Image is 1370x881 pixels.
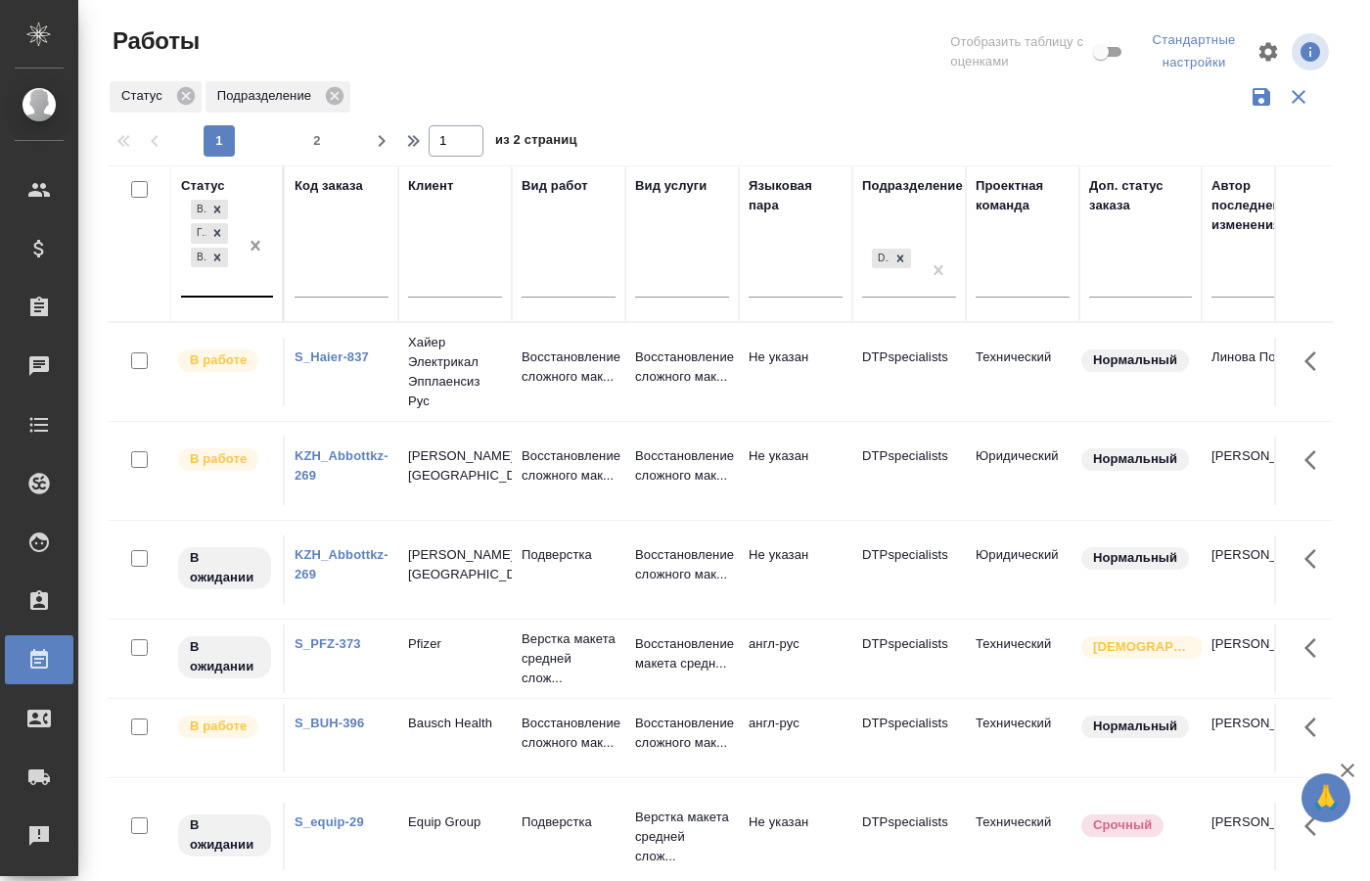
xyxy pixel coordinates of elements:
[739,625,852,693] td: англ-рус
[1292,33,1333,70] span: Посмотреть информацию
[966,803,1079,871] td: Технический
[635,634,729,673] p: Восстановление макета средн...
[295,636,361,651] a: S_PFZ-373
[1093,637,1191,657] p: [DEMOGRAPHIC_DATA]
[495,128,577,157] span: из 2 страниц
[189,198,230,222] div: В ожидании, Готов к работе, В работе
[852,535,966,604] td: DTPspecialists
[522,176,588,196] div: Вид работ
[852,625,966,693] td: DTPspecialists
[408,446,502,486] p: [PERSON_NAME] [GEOGRAPHIC_DATA]
[739,704,852,772] td: англ-рус
[635,714,729,753] p: Восстановление сложного мак...
[295,349,369,364] a: S_Haier-837
[739,535,852,604] td: Не указан
[217,86,318,106] p: Подразделение
[976,176,1070,215] div: Проектная команда
[408,812,502,832] p: Equip Group
[189,221,230,246] div: В ожидании, Готов к работе, В работе
[176,545,273,591] div: Исполнитель назначен, приступать к работе пока рано
[522,545,616,565] p: Подверстка
[176,812,273,858] div: Исполнитель назначен, приступать к работе пока рано
[1293,704,1340,751] button: Здесь прячутся важные кнопки
[295,814,364,829] a: S_equip-29
[190,350,247,370] p: В работе
[408,634,502,654] p: Pfizer
[1245,28,1292,75] span: Настроить таблицу
[966,437,1079,505] td: Юридический
[1143,25,1245,78] div: split button
[522,714,616,753] p: Восстановление сложного мак...
[1093,449,1177,469] p: Нормальный
[191,248,206,268] div: В работе
[1301,773,1350,822] button: 🙏
[295,176,363,196] div: Код заказа
[852,803,966,871] td: DTPspecialists
[852,437,966,505] td: DTPspecialists
[110,81,202,113] div: Статус
[190,637,259,676] p: В ожидании
[950,32,1089,71] span: Отобразить таблицу с оценками
[1093,815,1152,835] p: Срочный
[1280,78,1317,116] button: Сбросить фильтры
[966,625,1079,693] td: Технический
[966,535,1079,604] td: Юридический
[295,547,388,581] a: KZH_Abbottkz-269
[862,176,963,196] div: Подразделение
[408,545,502,584] p: [PERSON_NAME] [GEOGRAPHIC_DATA]
[1202,338,1315,406] td: Линова Полина
[1202,803,1315,871] td: [PERSON_NAME]
[1293,803,1340,850] button: Здесь прячутся важные кнопки
[635,176,708,196] div: Вид услуги
[1093,717,1177,736] p: Нормальный
[301,125,333,157] button: 2
[1202,437,1315,505] td: [PERSON_NAME]
[522,629,616,688] p: Верстка макета средней слож...
[190,717,247,736] p: В работе
[966,338,1079,406] td: Технический
[205,81,350,113] div: Подразделение
[739,437,852,505] td: Не указан
[295,716,364,730] a: S_BUH-396
[870,247,913,271] div: DTPspecialists
[189,246,230,270] div: В ожидании, Готов к работе, В работе
[852,338,966,406] td: DTPspecialists
[1202,625,1315,693] td: [PERSON_NAME]
[1093,548,1177,568] p: Нормальный
[852,704,966,772] td: DTPspecialists
[176,634,273,680] div: Исполнитель назначен, приступать к работе пока рано
[1211,176,1305,235] div: Автор последнего изменения
[408,176,453,196] div: Клиент
[635,446,729,486] p: Восстановление сложного мак...
[181,176,225,196] div: Статус
[190,548,259,587] p: В ожидании
[522,348,616,387] p: Восстановление сложного мак...
[1243,78,1280,116] button: Сохранить фильтры
[739,338,852,406] td: Не указан
[1293,535,1340,582] button: Здесь прячутся важные кнопки
[176,348,273,374] div: Исполнитель выполняет работу
[522,812,616,832] p: Подверстка
[108,25,200,57] span: Работы
[635,808,729,866] p: Верстка макета средней слож...
[1293,625,1340,672] button: Здесь прячутся важные кнопки
[295,448,388,483] a: KZH_Abbottkz-269
[966,704,1079,772] td: Технический
[749,176,843,215] div: Языковая пара
[176,446,273,473] div: Исполнитель выполняет работу
[1202,535,1315,604] td: [PERSON_NAME]
[408,333,502,411] p: Хайер Электрикал Эпплаенсиз Рус
[191,200,206,220] div: В ожидании
[1309,777,1343,818] span: 🙏
[408,714,502,733] p: Bausch Health
[1293,338,1340,385] button: Здесь прячутся важные кнопки
[1089,176,1192,215] div: Доп. статус заказа
[121,86,169,106] p: Статус
[1202,704,1315,772] td: [PERSON_NAME]
[190,815,259,855] p: В ожидании
[176,714,273,740] div: Исполнитель выполняет работу
[635,348,729,387] p: Восстановление сложного мак...
[739,803,852,871] td: Не указан
[190,449,247,469] p: В работе
[872,249,890,269] div: DTPspecialists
